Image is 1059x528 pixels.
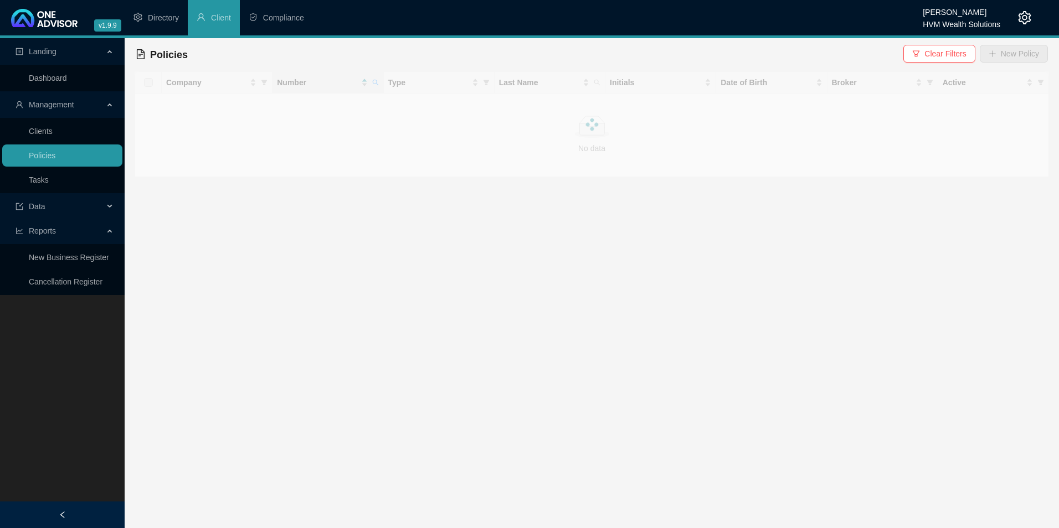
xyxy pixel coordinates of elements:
span: Policies [150,49,188,60]
span: Data [29,202,45,211]
span: Reports [29,226,56,235]
span: Clear Filters [924,48,966,60]
span: Directory [148,13,179,22]
a: Dashboard [29,74,67,82]
a: Clients [29,127,53,136]
span: filter [912,50,920,58]
span: Management [29,100,74,109]
span: Client [211,13,231,22]
span: safety [249,13,258,22]
span: profile [16,48,23,55]
button: Clear Filters [903,45,975,63]
span: user [16,101,23,108]
span: line-chart [16,227,23,235]
span: import [16,203,23,210]
span: v1.9.9 [94,19,121,32]
div: [PERSON_NAME] [923,3,1000,15]
span: Landing [29,47,56,56]
span: file-text [136,49,146,59]
div: HVM Wealth Solutions [923,15,1000,27]
a: Tasks [29,175,49,184]
span: Compliance [263,13,304,22]
img: 2df55531c6924b55f21c4cf5d4484680-logo-light.svg [11,9,78,27]
span: setting [1018,11,1031,24]
a: Cancellation Register [29,277,102,286]
span: setting [133,13,142,22]
span: user [197,13,205,22]
span: left [59,511,66,519]
button: New Policy [980,45,1048,63]
a: New Business Register [29,253,109,262]
a: Policies [29,151,55,160]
